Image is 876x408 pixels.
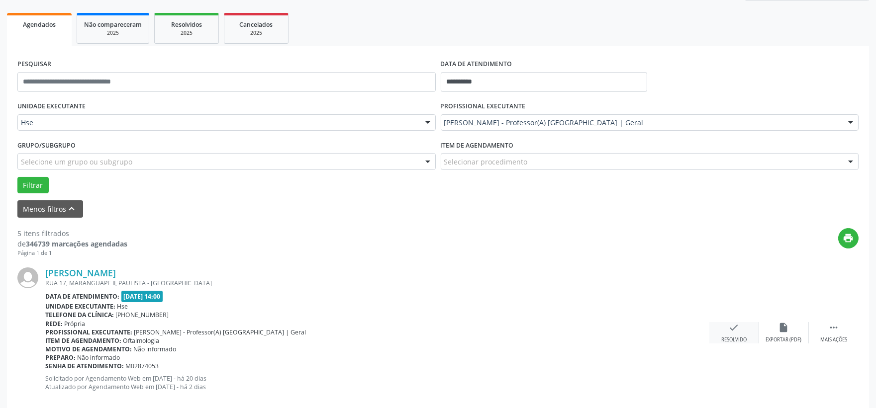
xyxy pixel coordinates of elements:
span: Selecione um grupo ou subgrupo [21,157,132,167]
span: Não informado [78,353,120,362]
span: Resolvidos [171,20,202,29]
button: Menos filtroskeyboard_arrow_up [17,200,83,218]
div: Mais ações [820,336,847,343]
span: [DATE] 14:00 [121,291,163,302]
a: [PERSON_NAME] [45,267,116,278]
span: [PHONE_NUMBER] [116,311,169,319]
span: Não informado [134,345,177,353]
i: check [729,322,740,333]
div: Resolvido [721,336,747,343]
div: 2025 [162,29,211,37]
div: de [17,239,127,249]
label: DATA DE ATENDIMENTO [441,57,512,72]
span: Hse [21,118,415,128]
span: Própria [65,320,86,328]
span: Agendados [23,20,56,29]
div: 2025 [231,29,281,37]
label: Grupo/Subgrupo [17,138,76,153]
div: Exportar (PDF) [766,336,802,343]
i: print [843,233,854,244]
span: Hse [117,302,128,311]
b: Rede: [45,320,63,328]
div: 5 itens filtrados [17,228,127,239]
b: Unidade executante: [45,302,115,311]
b: Motivo de agendamento: [45,345,132,353]
i:  [828,322,839,333]
b: Profissional executante: [45,328,132,336]
label: PESQUISAR [17,57,51,72]
span: [PERSON_NAME] - Professor(A) [GEOGRAPHIC_DATA] | Geral [134,328,306,336]
img: img [17,267,38,288]
button: Filtrar [17,177,49,194]
span: [PERSON_NAME] - Professor(A) [GEOGRAPHIC_DATA] | Geral [444,118,839,128]
b: Item de agendamento: [45,336,121,345]
i: insert_drive_file [779,322,789,333]
span: Oftalmologia [123,336,160,345]
div: Página 1 de 1 [17,249,127,257]
label: Item de agendamento [441,138,514,153]
button: print [838,228,859,248]
p: Solicitado por Agendamento Web em [DATE] - há 20 dias Atualizado por Agendamento Web em [DATE] - ... [45,374,709,391]
span: Não compareceram [84,20,142,29]
span: M02874053 [126,362,159,370]
span: Cancelados [240,20,273,29]
i: keyboard_arrow_up [67,203,78,214]
b: Senha de atendimento: [45,362,124,370]
span: Selecionar procedimento [444,157,528,167]
b: Preparo: [45,353,76,362]
div: RUA 17, MARANGUAPE II, PAULISTA - [GEOGRAPHIC_DATA] [45,279,709,287]
b: Data de atendimento: [45,292,119,301]
div: 2025 [84,29,142,37]
label: UNIDADE EXECUTANTE [17,99,86,114]
label: PROFISSIONAL EXECUTANTE [441,99,526,114]
strong: 346739 marcações agendadas [26,239,127,248]
b: Telefone da clínica: [45,311,114,319]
